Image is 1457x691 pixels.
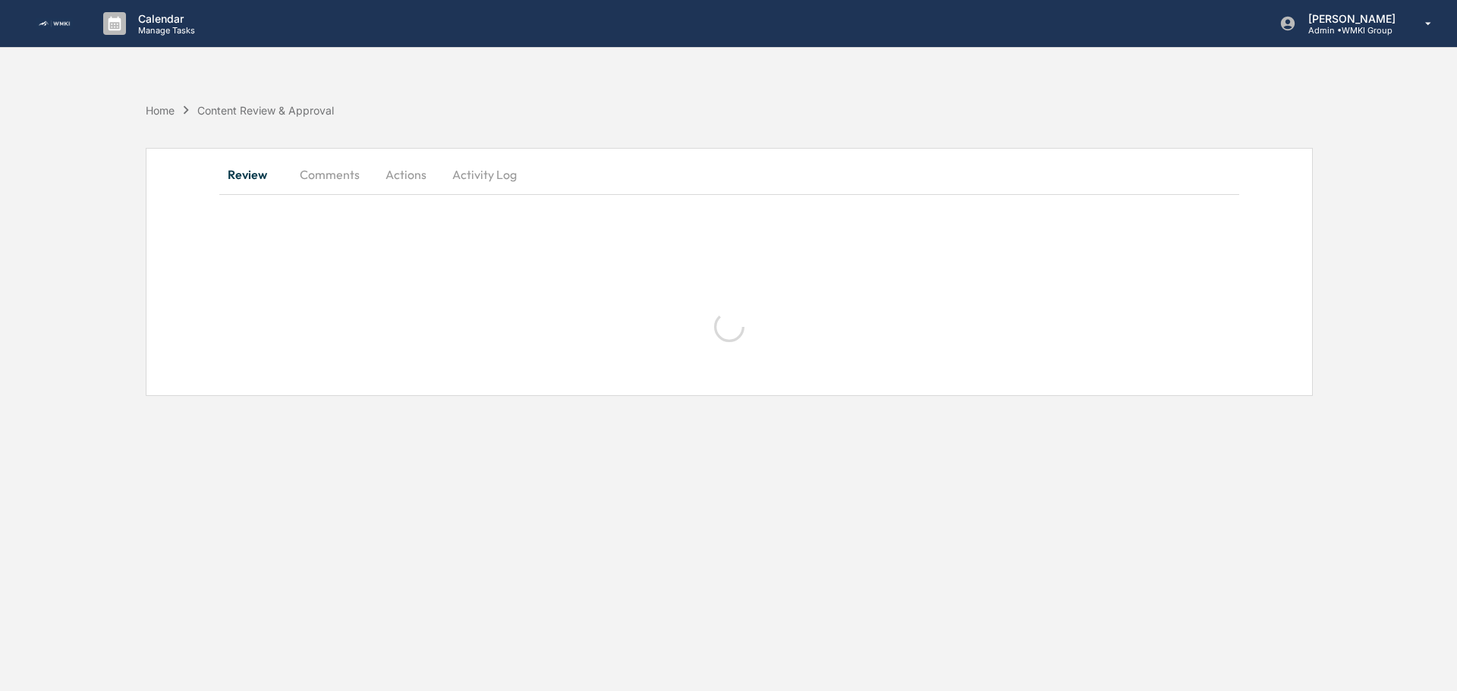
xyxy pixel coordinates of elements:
[1296,12,1403,25] p: [PERSON_NAME]
[126,12,203,25] p: Calendar
[126,25,203,36] p: Manage Tasks
[219,156,288,193] button: Review
[36,18,73,29] img: logo
[219,156,1239,193] div: secondary tabs example
[288,156,372,193] button: Comments
[146,104,175,117] div: Home
[1296,25,1403,36] p: Admin • WMKI Group
[440,156,529,193] button: Activity Log
[372,156,440,193] button: Actions
[197,104,334,117] div: Content Review & Approval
